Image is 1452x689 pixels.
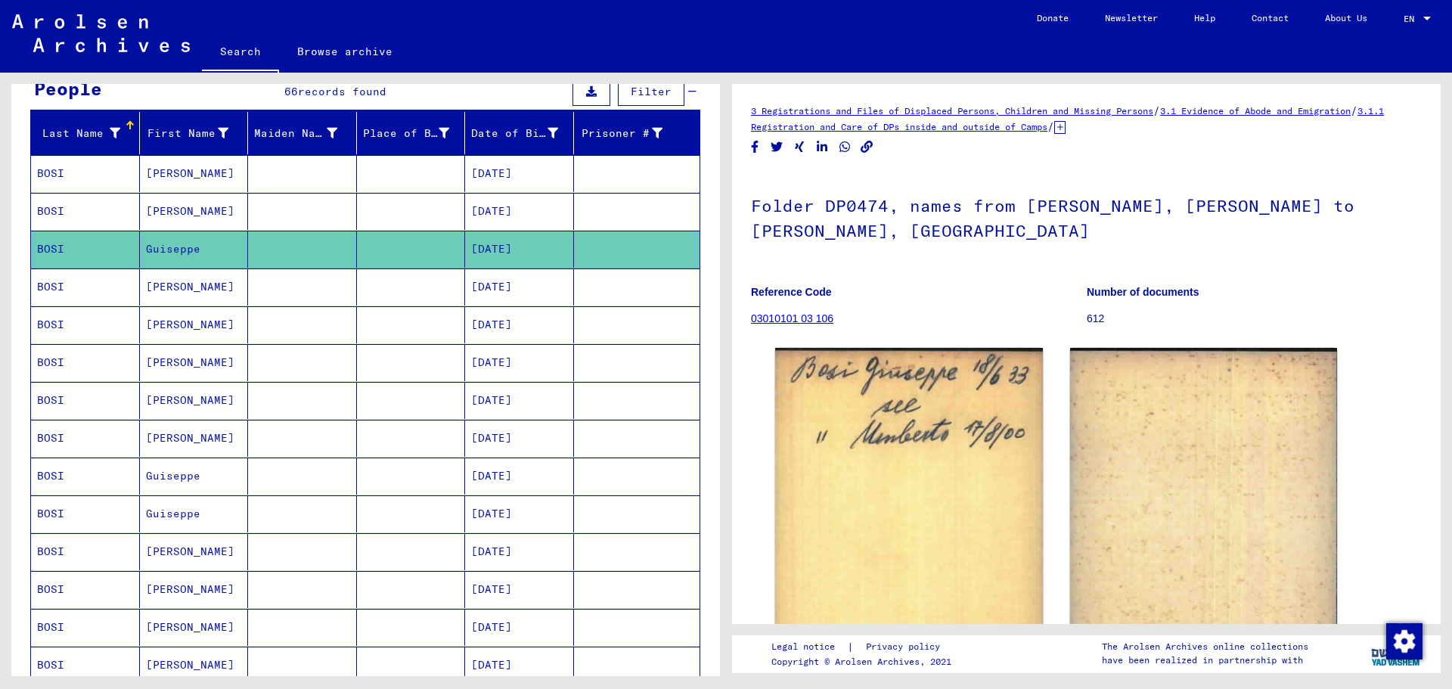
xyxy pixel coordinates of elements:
[1070,348,1338,681] img: 002.jpg
[140,495,249,532] mat-cell: Guiseppe
[140,382,249,419] mat-cell: [PERSON_NAME]
[146,126,229,141] div: First Name
[363,126,450,141] div: Place of Birth
[31,193,140,230] mat-cell: BOSI
[31,268,140,306] mat-cell: BOSI
[465,193,574,230] mat-cell: [DATE]
[1385,622,1422,659] div: Change consent
[31,571,140,608] mat-cell: BOSI
[465,571,574,608] mat-cell: [DATE]
[465,495,574,532] mat-cell: [DATE]
[146,121,248,145] div: First Name
[769,138,785,157] button: Share on Twitter
[631,85,672,98] span: Filter
[37,126,120,141] div: Last Name
[254,121,356,145] div: Maiden Name
[140,609,249,646] mat-cell: [PERSON_NAME]
[31,344,140,381] mat-cell: BOSI
[771,639,958,655] div: |
[792,138,808,157] button: Share on Xing
[1404,14,1420,24] span: EN
[140,647,249,684] mat-cell: [PERSON_NAME]
[618,77,684,106] button: Filter
[837,138,853,157] button: Share on WhatsApp
[31,458,140,495] mat-cell: BOSI
[465,155,574,192] mat-cell: [DATE]
[859,138,875,157] button: Copy link
[140,155,249,192] mat-cell: [PERSON_NAME]
[34,75,102,102] div: People
[31,647,140,684] mat-cell: BOSI
[31,609,140,646] mat-cell: BOSI
[1160,105,1351,116] a: 3.1 Evidence of Abode and Emigration
[1368,635,1425,672] img: yv_logo.png
[31,382,140,419] mat-cell: BOSI
[775,348,1043,681] img: 001.jpg
[465,344,574,381] mat-cell: [DATE]
[363,121,469,145] div: Place of Birth
[357,112,466,154] mat-header-cell: Place of Birth
[31,495,140,532] mat-cell: BOSI
[751,286,832,298] b: Reference Code
[751,312,833,324] a: 03010101 03 106
[471,126,558,141] div: Date of Birth
[854,639,958,655] a: Privacy policy
[140,306,249,343] mat-cell: [PERSON_NAME]
[248,112,357,154] mat-header-cell: Maiden Name
[140,533,249,570] mat-cell: [PERSON_NAME]
[140,231,249,268] mat-cell: Guiseppe
[31,420,140,457] mat-cell: BOSI
[580,121,682,145] div: Prisoner #
[465,231,574,268] mat-cell: [DATE]
[31,112,140,154] mat-header-cell: Last Name
[814,138,830,157] button: Share on LinkedIn
[37,121,139,145] div: Last Name
[31,155,140,192] mat-cell: BOSI
[1102,653,1308,667] p: have been realized in partnership with
[140,571,249,608] mat-cell: [PERSON_NAME]
[1102,640,1308,653] p: The Arolsen Archives online collections
[254,126,337,141] div: Maiden Name
[202,33,279,73] a: Search
[140,112,249,154] mat-header-cell: First Name
[31,533,140,570] mat-cell: BOSI
[140,420,249,457] mat-cell: [PERSON_NAME]
[751,105,1153,116] a: 3 Registrations and Files of Displaced Persons, Children and Missing Persons
[580,126,663,141] div: Prisoner #
[1153,104,1160,117] span: /
[465,647,574,684] mat-cell: [DATE]
[465,533,574,570] mat-cell: [DATE]
[465,458,574,495] mat-cell: [DATE]
[279,33,411,70] a: Browse archive
[31,306,140,343] mat-cell: BOSI
[771,655,958,669] p: Copyright © Arolsen Archives, 2021
[465,112,574,154] mat-header-cell: Date of Birth
[298,85,386,98] span: records found
[12,14,190,52] img: Arolsen_neg.svg
[771,639,847,655] a: Legal notice
[1386,623,1423,660] img: Change consent
[1087,311,1422,327] p: 612
[471,121,577,145] div: Date of Birth
[574,112,700,154] mat-header-cell: Prisoner #
[1351,104,1357,117] span: /
[465,609,574,646] mat-cell: [DATE]
[140,344,249,381] mat-cell: [PERSON_NAME]
[747,138,763,157] button: Share on Facebook
[140,268,249,306] mat-cell: [PERSON_NAME]
[1047,119,1054,133] span: /
[140,193,249,230] mat-cell: [PERSON_NAME]
[140,458,249,495] mat-cell: Guiseppe
[31,231,140,268] mat-cell: BOSI
[465,268,574,306] mat-cell: [DATE]
[284,85,298,98] span: 66
[1087,286,1199,298] b: Number of documents
[751,171,1422,262] h1: Folder DP0474, names from [PERSON_NAME], [PERSON_NAME] to [PERSON_NAME], [GEOGRAPHIC_DATA]
[465,382,574,419] mat-cell: [DATE]
[465,306,574,343] mat-cell: [DATE]
[465,420,574,457] mat-cell: [DATE]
